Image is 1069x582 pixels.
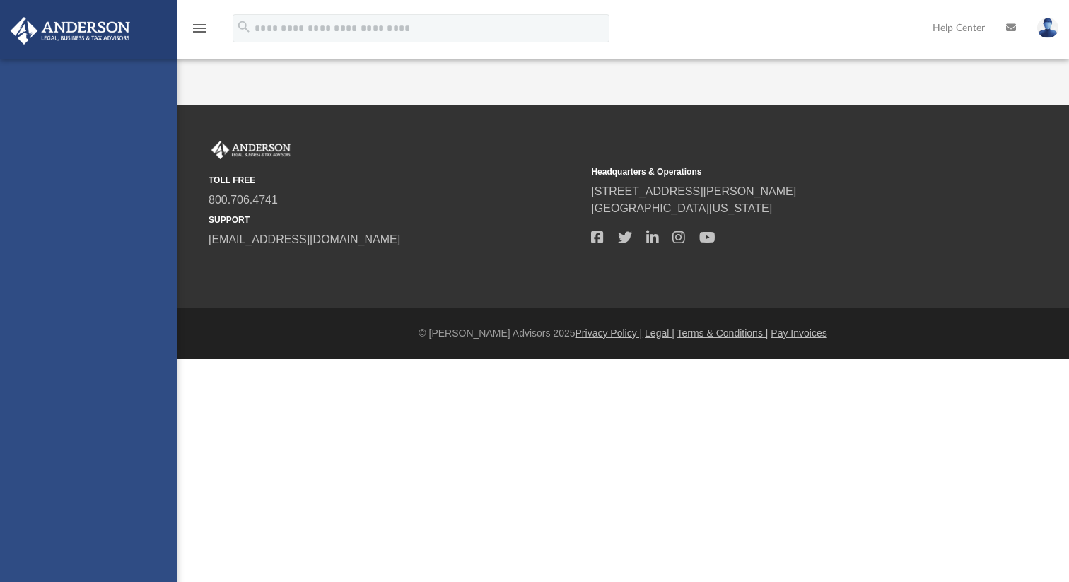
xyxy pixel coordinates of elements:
a: Privacy Policy | [576,327,643,339]
img: Anderson Advisors Platinum Portal [6,17,134,45]
a: [STREET_ADDRESS][PERSON_NAME] [591,185,796,197]
small: SUPPORT [209,214,581,226]
div: © [PERSON_NAME] Advisors 2025 [177,326,1069,341]
a: menu [191,27,208,37]
img: Anderson Advisors Platinum Portal [209,141,293,159]
small: Headquarters & Operations [591,165,964,178]
a: Terms & Conditions | [677,327,769,339]
a: [EMAIL_ADDRESS][DOMAIN_NAME] [209,233,400,245]
a: Pay Invoices [771,327,826,339]
img: User Pic [1037,18,1058,38]
i: menu [191,20,208,37]
small: TOLL FREE [209,174,581,187]
a: 800.706.4741 [209,194,278,206]
a: Legal | [645,327,674,339]
i: search [236,19,252,35]
a: [GEOGRAPHIC_DATA][US_STATE] [591,202,772,214]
